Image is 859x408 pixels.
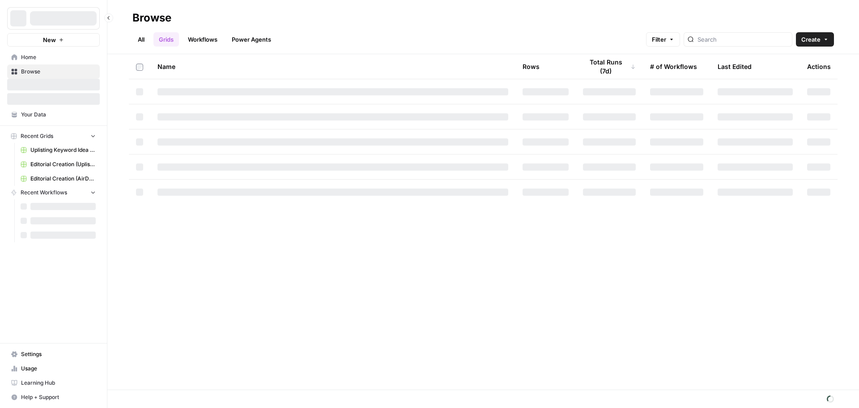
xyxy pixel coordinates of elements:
[21,393,96,401] span: Help + Support
[583,54,636,79] div: Total Runs (7d)
[7,33,100,47] button: New
[21,68,96,76] span: Browse
[697,35,788,44] input: Search
[7,361,100,376] a: Usage
[17,143,100,157] a: Uplisting Keyword Idea Generator
[523,54,540,79] div: Rows
[17,172,100,186] a: Editorial Creation (AirDNA)
[30,175,96,183] span: Editorial Creation (AirDNA)
[30,160,96,168] span: Editorial Creation (Uplisting)
[7,107,100,122] a: Your Data
[652,35,666,44] span: Filter
[21,132,53,140] span: Recent Grids
[650,54,697,79] div: # of Workflows
[7,186,100,199] button: Recent Workflows
[17,157,100,172] a: Editorial Creation (Uplisting)
[157,54,508,79] div: Name
[30,146,96,154] span: Uplisting Keyword Idea Generator
[132,32,150,47] a: All
[807,54,831,79] div: Actions
[7,50,100,64] a: Home
[43,35,56,44] span: New
[153,32,179,47] a: Grids
[183,32,223,47] a: Workflows
[796,32,834,47] button: Create
[7,347,100,361] a: Settings
[21,53,96,61] span: Home
[21,379,96,387] span: Learning Hub
[21,189,67,197] span: Recent Workflows
[21,111,96,119] span: Your Data
[7,129,100,143] button: Recent Grids
[21,365,96,373] span: Usage
[801,35,821,44] span: Create
[718,54,752,79] div: Last Edited
[7,376,100,390] a: Learning Hub
[226,32,276,47] a: Power Agents
[646,32,680,47] button: Filter
[7,64,100,79] a: Browse
[7,390,100,404] button: Help + Support
[21,350,96,358] span: Settings
[132,11,171,25] div: Browse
